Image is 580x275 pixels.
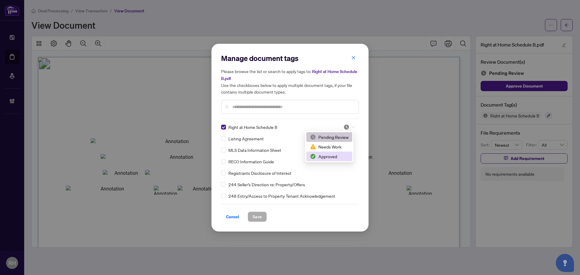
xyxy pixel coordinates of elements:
[310,144,316,150] img: status
[221,68,359,95] h5: Please browse the list or search to apply tags to: Use the checkboxes below to apply multiple doc...
[343,124,355,130] span: Pending Review
[306,132,352,142] div: Pending Review
[228,170,292,176] span: Registrants Disclosure of Interest
[310,153,349,160] div: Approved
[228,158,274,165] span: RECO Information Guide
[226,212,239,222] span: Cancel
[310,153,316,159] img: status
[306,142,352,152] div: Needs Work
[556,254,574,272] button: Open asap
[221,69,357,81] span: Right at Home Schedule B.pdf
[310,134,316,140] img: status
[228,124,277,130] span: Right at Home Schedule B
[351,56,356,60] span: close
[310,143,349,150] div: Needs Work
[306,152,352,161] div: Approved
[228,147,281,153] span: MLS Data Information Sheet
[248,212,267,222] button: Save
[228,193,335,199] span: 248 Entry/Access to Property Tenant Acknowledgement
[228,135,264,142] span: Listing Agreement
[221,212,244,222] button: Cancel
[221,53,359,63] h2: Manage document tags
[343,124,350,130] img: status
[228,181,305,188] span: 244 Seller’s Direction re: Property/Offers
[310,134,349,140] div: Pending Review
